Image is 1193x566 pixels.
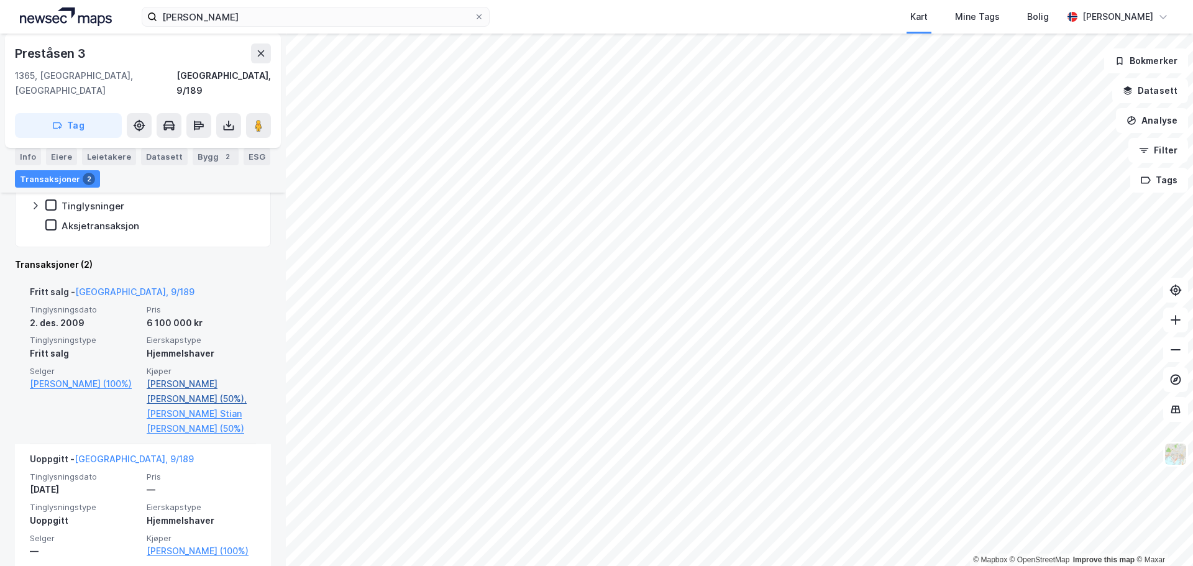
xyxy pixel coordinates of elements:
div: Uoppgitt - [30,452,194,472]
span: Selger [30,366,139,377]
div: Uoppgitt [30,513,139,528]
a: [PERSON_NAME] [PERSON_NAME] (50%), [147,377,256,406]
div: Transaksjoner [15,170,100,188]
div: 2 [83,173,95,185]
button: Datasett [1112,78,1188,103]
span: Tinglysningstype [30,335,139,345]
a: [GEOGRAPHIC_DATA], 9/189 [75,286,194,297]
div: Fritt salg - [30,285,194,304]
a: [PERSON_NAME] Stian [PERSON_NAME] (50%) [147,406,256,436]
button: Tags [1130,168,1188,193]
div: — [147,482,256,497]
iframe: Chat Widget [1131,506,1193,566]
div: 6 100 000 kr [147,316,256,331]
div: Preståsen 3 [15,43,88,63]
span: Pris [147,472,256,482]
div: Hjemmelshaver [147,513,256,528]
div: [GEOGRAPHIC_DATA], 9/189 [176,68,271,98]
div: Info [15,148,41,165]
span: Tinglysningsdato [30,304,139,315]
div: Fritt salg [30,346,139,361]
span: Kjøper [147,366,256,377]
button: Bokmerker [1104,48,1188,73]
a: [PERSON_NAME] (100%) [30,377,139,391]
button: Analyse [1116,108,1188,133]
span: Eierskapstype [147,502,256,513]
img: Z [1164,442,1187,466]
div: Mine Tags [955,9,1000,24]
a: OpenStreetMap [1010,555,1070,564]
img: logo.a4113a55bc3d86da70a041830d287a7e.svg [20,7,112,26]
a: [GEOGRAPHIC_DATA], 9/189 [75,454,194,464]
a: Improve this map [1073,555,1135,564]
div: Eiere [46,148,77,165]
button: Filter [1128,138,1188,163]
a: [PERSON_NAME] (100%) [147,544,256,559]
div: Tinglysninger [62,200,124,212]
span: Selger [30,533,139,544]
div: 2. des. 2009 [30,316,139,331]
div: Bygg [193,148,239,165]
button: Tag [15,113,122,138]
div: Aksjetransaksjon [62,220,139,232]
div: Leietakere [82,148,136,165]
div: Transaksjoner (2) [15,257,271,272]
div: Hjemmelshaver [147,346,256,361]
span: Kjøper [147,533,256,544]
input: Søk på adresse, matrikkel, gårdeiere, leietakere eller personer [157,7,474,26]
div: — [30,544,139,559]
div: Bolig [1027,9,1049,24]
div: [DATE] [30,482,139,497]
div: Datasett [141,148,188,165]
span: Tinglysningsdato [30,472,139,482]
div: 1365, [GEOGRAPHIC_DATA], [GEOGRAPHIC_DATA] [15,68,176,98]
div: ESG [244,148,270,165]
span: Eierskapstype [147,335,256,345]
span: Pris [147,304,256,315]
div: Kart [910,9,928,24]
div: 2 [221,150,234,163]
div: [PERSON_NAME] [1082,9,1153,24]
a: Mapbox [973,555,1007,564]
span: Tinglysningstype [30,502,139,513]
